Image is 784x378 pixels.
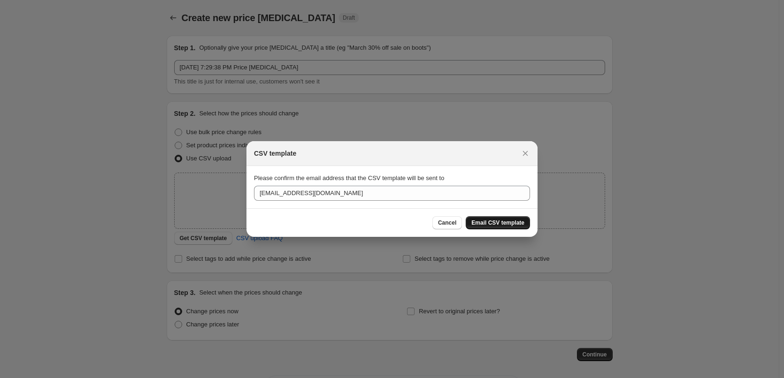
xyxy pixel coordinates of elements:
[254,149,296,158] h2: CSV template
[519,147,532,160] button: Close
[466,216,530,229] button: Email CSV template
[432,216,462,229] button: Cancel
[471,219,524,227] span: Email CSV template
[254,174,444,181] span: Please confirm the email address that the CSV template will be sent to
[438,219,456,227] span: Cancel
